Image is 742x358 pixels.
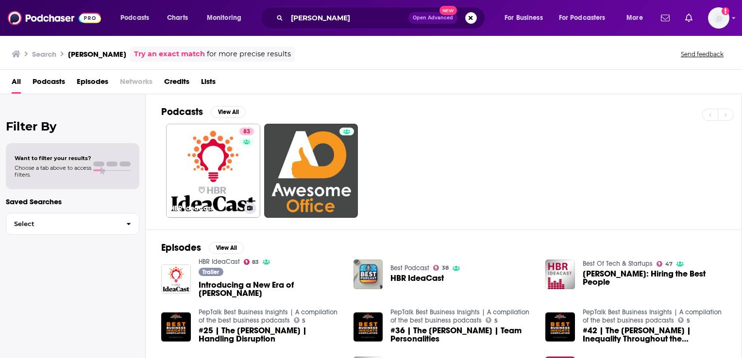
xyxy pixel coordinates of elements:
[199,281,342,297] a: Introducing a New Era of HBR IdeaCast
[32,49,56,59] h3: Search
[620,10,655,26] button: open menu
[553,10,620,26] button: open menu
[681,10,696,26] a: Show notifications dropdown
[559,11,606,25] span: For Podcasters
[287,10,408,26] input: Search podcasts, credits, & more...
[708,7,729,29] button: Show profile menu
[161,242,244,254] a: EpisodesView All
[390,326,534,343] span: #36 | The [PERSON_NAME] | Team Personalities
[199,326,342,343] span: #25 | The [PERSON_NAME] | Handling Disruption
[199,258,240,266] a: HBR IdeaCast
[120,11,149,25] span: Podcasts
[626,11,643,25] span: More
[708,7,729,29] img: User Profile
[6,119,139,133] h2: Filter By
[161,242,201,254] h2: Episodes
[243,127,250,137] span: 83
[583,308,722,325] a: PepTalk Best Business Insights | A compilation of the best business podcasts
[199,308,337,325] a: PepTalk Best Business Insights | A compilation of the best business podcasts
[433,265,449,271] a: 38
[33,74,65,94] a: Podcasts
[202,269,219,275] span: Trailer
[390,308,529,325] a: PepTalk Best Business Insights | A compilation of the best business podcasts
[170,204,240,212] h3: HBR IdeaCast
[6,221,118,227] span: Select
[161,106,203,118] h2: Podcasts
[239,128,254,135] a: 83
[200,10,254,26] button: open menu
[12,74,21,94] a: All
[413,16,453,20] span: Open Advanced
[270,7,494,29] div: Search podcasts, credits, & more...
[442,266,449,270] span: 38
[708,7,729,29] span: Logged in as gmacdermott
[199,326,342,343] a: #25 | The HBR IdeaCast | Handling Disruption
[15,164,91,178] span: Choose a tab above to access filters.
[201,74,216,94] a: Lists
[161,264,191,294] img: Introducing a New Era of HBR IdeaCast
[167,11,188,25] span: Charts
[114,10,162,26] button: open menu
[354,312,383,342] img: #36 | The HBR IdeaCast | Team Personalities
[207,49,291,60] span: for more precise results
[657,10,674,26] a: Show notifications dropdown
[687,319,690,323] span: 5
[207,11,241,25] span: Monitoring
[678,50,726,58] button: Send feedback
[498,10,555,26] button: open menu
[678,317,690,323] a: 5
[199,281,342,297] span: Introducing a New Era of [PERSON_NAME]
[120,74,152,94] span: Networks
[209,242,244,254] button: View All
[583,270,726,286] a: HBR Ideacast: Hiring the Best People
[486,317,498,323] a: 5
[722,7,729,15] svg: Add a profile image
[164,74,189,94] a: Credits
[77,74,108,94] a: Episodes
[494,319,498,323] span: 5
[302,319,305,323] span: 5
[545,312,575,342] img: #42 | The HBR IdeaCast | Inequality Throughout the Workplace
[244,259,259,265] a: 83
[390,326,534,343] a: #36 | The HBR IdeaCast | Team Personalities
[6,213,139,235] button: Select
[6,197,139,206] p: Saved Searches
[161,10,194,26] a: Charts
[408,12,457,24] button: Open AdvancedNew
[390,274,444,282] a: HBR IdeaCast
[166,124,260,218] a: 83HBR IdeaCast
[583,260,653,268] a: Best Of Tech & Startups
[134,49,205,60] a: Try an exact match
[439,6,457,15] span: New
[665,262,673,266] span: 47
[390,264,429,272] a: Best Podcast
[252,260,259,264] span: 83
[294,317,306,323] a: 5
[161,106,246,118] a: PodcastsView All
[161,312,191,342] img: #25 | The HBR IdeaCast | Handling Disruption
[545,260,575,289] img: HBR Ideacast: Hiring the Best People
[211,106,246,118] button: View All
[583,326,726,343] a: #42 | The HBR IdeaCast | Inequality Throughout the Workplace
[657,261,673,267] a: 47
[583,270,726,286] span: [PERSON_NAME]: Hiring the Best People
[15,155,91,162] span: Want to filter your results?
[505,11,543,25] span: For Business
[583,326,726,343] span: #42 | The [PERSON_NAME] | Inequality Throughout the Workplace
[354,260,383,289] img: HBR IdeaCast
[8,9,101,27] img: Podchaser - Follow, Share and Rate Podcasts
[68,49,126,59] h3: [PERSON_NAME]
